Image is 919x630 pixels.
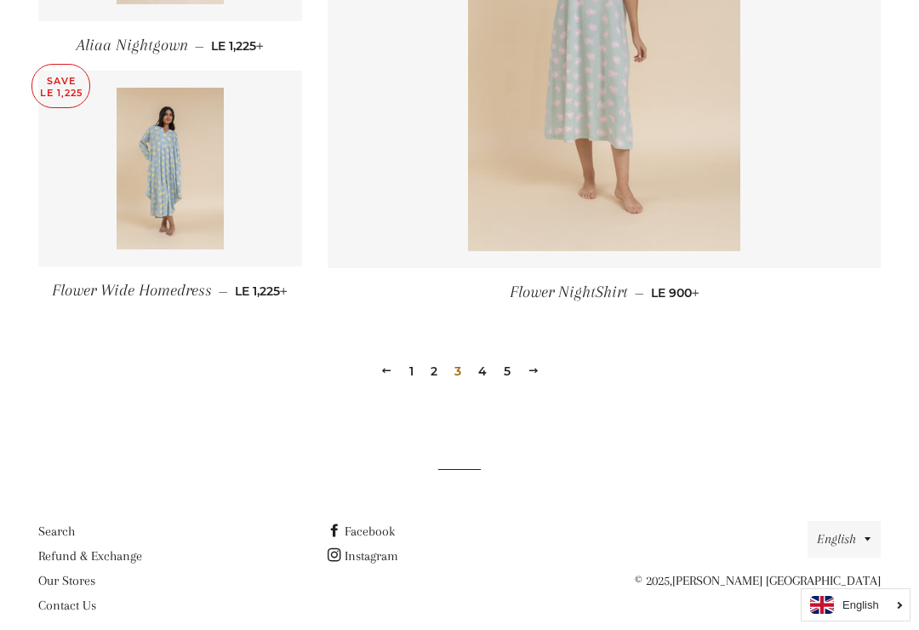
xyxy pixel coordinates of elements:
a: 1 [402,358,420,384]
span: Flower Wide Homedress [52,281,212,300]
a: Contact Us [38,598,96,613]
p: © 2025, [617,570,881,592]
a: English [810,596,901,614]
a: Aliaa Nightgown — LE 1,225 [38,21,302,70]
span: LE 1,225 [211,38,264,54]
a: Refund & Exchange [38,548,142,564]
span: 3 [448,358,468,384]
span: — [219,283,228,299]
span: Flower NightShirt [510,283,628,301]
a: Flower Wide Homedress — LE 1,225 [38,266,302,315]
a: Facebook [328,524,395,539]
a: Flower NightShirt — LE 900 [328,268,881,317]
p: Save LE 1,225 [32,65,89,108]
button: English [808,521,881,558]
a: Our Stores [38,573,95,588]
span: Aliaa Nightgown [77,36,188,54]
a: [PERSON_NAME] [GEOGRAPHIC_DATA] [672,573,881,588]
span: LE 1,225 [235,283,288,299]
a: 4 [471,358,494,384]
a: Instagram [328,548,398,564]
span: — [195,38,204,54]
span: LE 900 [651,285,699,301]
span: — [635,285,644,301]
a: 5 [497,358,517,384]
i: English [842,599,879,610]
a: 2 [424,358,444,384]
a: Search [38,524,75,539]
